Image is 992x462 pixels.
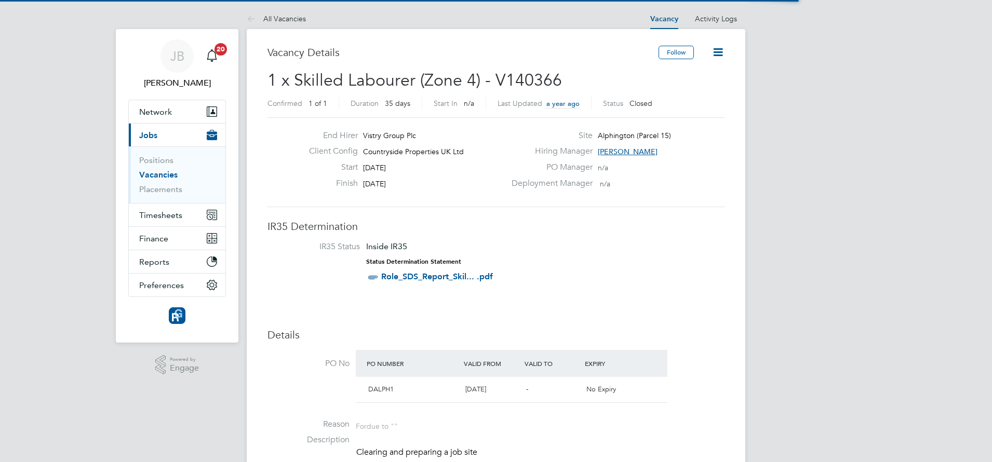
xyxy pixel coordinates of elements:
a: Placements [139,184,182,194]
label: PO No [267,358,350,369]
span: 1 of 1 [309,99,327,108]
label: Reason [267,419,350,430]
span: Preferences [139,280,184,290]
span: n/a [598,163,608,172]
button: Jobs [129,124,225,146]
a: Vacancy [650,15,678,23]
span: Jobs [139,130,157,140]
div: For due to "" [356,419,398,431]
img: resourcinggroup-logo-retina.png [169,307,185,324]
a: Go to home page [128,307,226,324]
span: 35 days [385,99,410,108]
h3: Details [267,328,725,342]
span: Inside IR35 [366,241,407,251]
span: Alphington (Parcel 15) [598,131,671,140]
a: Positions [139,155,173,165]
a: Activity Logs [695,14,737,23]
a: All Vacancies [247,14,306,23]
span: n/a [600,179,610,188]
span: Timesheets [139,210,182,220]
button: Finance [129,227,225,250]
div: Valid From [461,354,522,373]
h3: Vacancy Details [267,46,659,59]
nav: Main navigation [116,29,238,343]
h3: IR35 Determination [267,220,725,233]
label: Description [267,434,350,445]
label: Client Config [301,146,358,157]
span: [DATE] [465,385,486,393]
li: Clearing and preparing a job site [356,447,725,460]
label: PO Manager [505,162,593,173]
a: JB[PERSON_NAME] [128,39,226,89]
label: Site [505,130,593,141]
label: IR35 Status [278,241,360,252]
div: Jobs [129,146,225,203]
span: Joe Belsten [128,77,226,89]
label: Finish [301,178,358,189]
span: - [526,385,528,393]
a: Powered byEngage [155,355,199,375]
button: Timesheets [129,203,225,226]
div: Expiry [582,354,643,373]
label: Duration [351,99,379,108]
span: Reports [139,257,169,267]
span: Countryside Properties UK Ltd [363,147,464,156]
button: Reports [129,250,225,273]
label: Deployment Manager [505,178,593,189]
strong: Status Determination Statement [366,258,461,265]
label: Confirmed [267,99,302,108]
span: Finance [139,234,168,243]
button: Follow [659,46,694,59]
span: Powered by [170,355,199,364]
span: Engage [170,364,199,373]
span: n/a [464,99,474,108]
a: Role_SDS_Report_Skil... .pdf [381,271,493,281]
span: Closed [629,99,652,108]
span: [PERSON_NAME] [598,147,658,156]
span: DALPH1 [368,385,394,393]
span: a year ago [546,99,580,108]
label: Start [301,162,358,173]
a: 20 [202,39,222,73]
span: 20 [215,43,227,56]
span: Vistry Group Plc [363,131,416,140]
span: 1 x Skilled Labourer (Zone 4) - V140366 [267,70,562,90]
a: Vacancies [139,170,178,180]
div: PO Number [364,354,461,373]
label: Status [603,99,623,108]
button: Preferences [129,274,225,296]
label: Start In [434,99,458,108]
span: [DATE] [363,179,386,188]
span: No Expiry [586,385,616,393]
button: Network [129,100,225,123]
label: End Hirer [301,130,358,141]
label: Last Updated [498,99,542,108]
div: Valid To [522,354,583,373]
span: [DATE] [363,163,386,172]
label: Hiring Manager [505,146,593,157]
span: JB [170,49,184,63]
span: Network [139,107,172,117]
